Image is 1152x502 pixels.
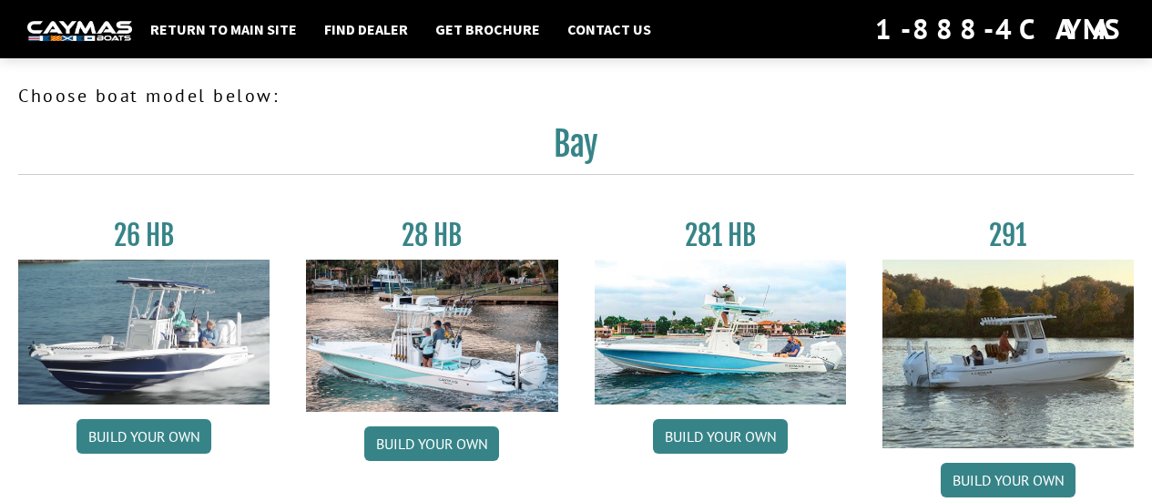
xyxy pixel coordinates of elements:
a: Build your own [76,419,211,454]
h3: 26 HB [18,219,270,252]
h2: Bay [18,124,1134,175]
a: Find Dealer [315,17,417,41]
h3: 28 HB [306,219,557,252]
div: 1-888-4CAYMAS [875,9,1125,49]
img: 26_new_photo_resized.jpg [18,260,270,405]
p: Choose boat model below: [18,82,1134,109]
a: Build your own [653,419,788,454]
a: Get Brochure [426,17,549,41]
a: Build your own [941,463,1076,497]
img: white-logo-c9c8dbefe5ff5ceceb0f0178aa75bf4bb51f6bca0971e226c86eb53dfe498488.png [27,21,132,40]
img: 28-hb-twin.jpg [595,260,846,405]
img: 291_Thumbnail.jpg [882,260,1134,448]
h3: 281 HB [595,219,846,252]
a: Return to main site [141,17,306,41]
h3: 291 [882,219,1134,252]
a: Build your own [364,426,499,461]
a: Contact Us [558,17,660,41]
img: 28_hb_thumbnail_for_caymas_connect.jpg [306,260,557,412]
